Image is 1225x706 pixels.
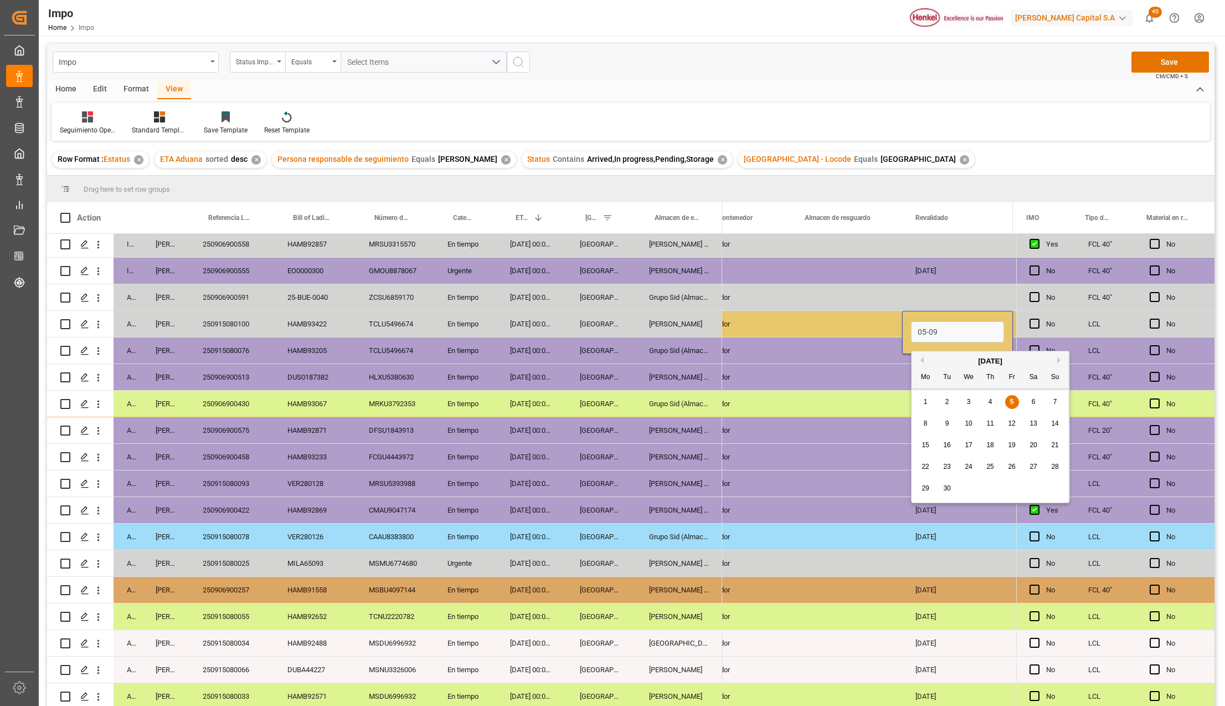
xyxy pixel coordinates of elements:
div: [PERSON_NAME] [142,417,189,443]
div: Press SPACE to select this row. [47,603,722,630]
div: FCL 40" [1075,364,1136,390]
div: [PERSON_NAME] [142,577,189,603]
div: [DATE] [902,364,1013,390]
div: Contenedor [681,391,791,417]
div: [GEOGRAPHIC_DATA] [567,364,636,390]
div: FCL 40" [1075,497,1136,523]
span: 13 [1030,419,1037,427]
div: FCL 40" [1075,284,1136,310]
div: En tiempo [434,470,497,497]
div: Arrived [114,284,142,310]
div: [PERSON_NAME] [142,231,189,257]
div: 250915080025 [189,550,274,576]
div: HAMB92857 [274,231,356,257]
div: Grupo Sid (Almacenaje y Distribucion AVIOR) [636,524,722,550]
div: Press SPACE to select this row. [1016,231,1214,258]
div: CMAU9047174 [356,497,434,523]
span: 24 [965,463,972,470]
div: [PERSON_NAME] [142,258,189,284]
div: Contenedor [681,311,791,337]
div: HAMB93067 [274,391,356,417]
span: 18 [986,441,994,449]
div: FCL 40" [1075,231,1136,257]
span: 26 [1008,463,1015,470]
div: Contenedor [681,550,791,576]
div: HAMB92871 [274,417,356,443]
div: FCL 40" [1075,391,1136,417]
div: Arrived [114,391,142,417]
div: In progress [114,258,142,284]
div: Press SPACE to select this row. [1016,470,1214,497]
div: Urgente [434,258,497,284]
div: In progress [114,231,142,257]
div: Choose Saturday, September 13th, 2025 [1027,417,1041,431]
div: [DATE] [902,577,1013,603]
div: En tiempo [434,444,497,470]
div: 250915080093 [189,470,274,497]
div: Press SPACE to select this row. [47,337,722,364]
div: Choose Thursday, September 11th, 2025 [984,417,997,431]
div: FCL 40" [1075,577,1136,603]
span: 22 [922,463,929,470]
div: [DATE] 00:00:00 [497,231,567,257]
div: [DATE] 00:00:00 [497,550,567,576]
div: Choose Friday, September 19th, 2025 [1005,438,1019,452]
span: 3 [967,398,971,406]
div: Choose Saturday, September 27th, 2025 [1027,460,1041,474]
div: Press SPACE to select this row. [1016,577,1214,603]
div: Choose Thursday, September 18th, 2025 [984,438,997,452]
button: open menu [285,52,341,73]
span: 25 [986,463,994,470]
div: [DATE] [902,603,1013,630]
div: HAMB93233 [274,444,356,470]
div: Impo [59,54,207,68]
div: Choose Saturday, September 6th, 2025 [1027,395,1041,409]
div: Choose Tuesday, September 16th, 2025 [940,438,954,452]
div: Contenedor [681,444,791,470]
div: Press SPACE to select this row. [47,284,722,311]
div: Press SPACE to select this row. [1016,364,1214,391]
div: [DATE] 00:00:00 [497,497,567,523]
div: [DATE] 00:00:00 [497,524,567,550]
div: Arrived [114,470,142,497]
div: Press SPACE to select this row. [47,524,722,550]
div: Choose Wednesday, September 24th, 2025 [962,460,976,474]
span: 6 [1032,398,1036,406]
div: [PERSON_NAME] [636,603,722,630]
div: [PERSON_NAME] [142,497,189,523]
div: FCGU4443972 [356,444,434,470]
div: HLXU5380630 [356,364,434,390]
div: [GEOGRAPHIC_DATA] [567,391,636,417]
div: Edit [85,80,115,99]
button: Save [1131,52,1209,73]
div: [PERSON_NAME] [142,364,189,390]
span: 30 [943,484,950,492]
div: Arrived [114,524,142,550]
div: DFSU1843913 [356,417,434,443]
div: [GEOGRAPHIC_DATA] [567,417,636,443]
div: Contenedor [681,337,791,364]
div: Choose Wednesday, September 3rd, 2025 [962,395,976,409]
div: Choose Tuesday, September 9th, 2025 [940,417,954,431]
div: Arrived [114,444,142,470]
div: [PERSON_NAME] [142,603,189,630]
span: 5 [1010,398,1014,406]
div: Choose Tuesday, September 30th, 2025 [940,482,954,495]
button: search button [507,52,530,73]
div: MSBU4097144 [356,577,434,603]
div: En tiempo [434,417,497,443]
div: [DATE] 00:00:00 [497,470,567,497]
span: 10 [965,419,972,427]
div: Choose Sunday, September 7th, 2025 [1048,395,1062,409]
div: VER280128 [274,470,356,497]
div: En tiempo [434,311,497,337]
div: Press SPACE to select this row. [1016,497,1214,524]
div: [DATE] 00:00:00 [497,258,567,284]
div: [PERSON_NAME] Capital S.A [1011,10,1133,26]
div: Choose Sunday, September 14th, 2025 [1048,417,1062,431]
div: [PERSON_NAME] [142,284,189,310]
div: MSMU6774680 [356,550,434,576]
div: Home [47,80,85,99]
div: FCL 40" [1075,258,1136,284]
div: LCL [1075,470,1136,497]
